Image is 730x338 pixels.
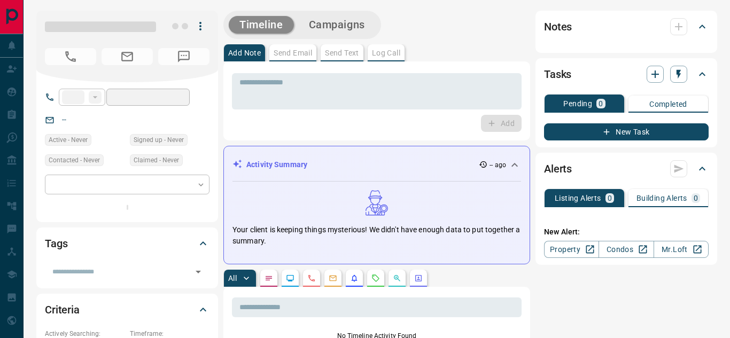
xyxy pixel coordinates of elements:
[102,48,153,65] span: No Email
[599,241,654,258] a: Condos
[232,155,521,175] div: Activity Summary-- ago
[62,115,66,124] a: --
[228,49,261,57] p: Add Note
[544,18,572,35] h2: Notes
[45,48,96,65] span: No Number
[329,274,337,282] svg: Emails
[45,231,209,256] div: Tags
[265,274,273,282] svg: Notes
[654,241,709,258] a: Mr.Loft
[371,274,380,282] svg: Requests
[544,14,709,40] div: Notes
[544,241,599,258] a: Property
[544,66,571,83] h2: Tasks
[49,135,88,145] span: Active - Never
[490,160,506,170] p: -- ago
[307,274,316,282] svg: Calls
[246,159,307,170] p: Activity Summary
[134,155,179,166] span: Claimed - Never
[229,16,294,34] button: Timeline
[563,100,592,107] p: Pending
[544,160,572,177] h2: Alerts
[45,301,80,318] h2: Criteria
[544,123,709,140] button: New Task
[544,61,709,87] div: Tasks
[544,156,709,182] div: Alerts
[636,194,687,202] p: Building Alerts
[555,194,601,202] p: Listing Alerts
[393,274,401,282] svg: Opportunities
[49,155,100,166] span: Contacted - Never
[599,100,603,107] p: 0
[45,297,209,323] div: Criteria
[232,224,521,247] p: Your client is keeping things mysterious! We didn't have enough data to put together a summary.
[414,274,423,282] svg: Agent Actions
[649,100,687,108] p: Completed
[286,274,294,282] svg: Lead Browsing Activity
[191,264,206,279] button: Open
[45,235,67,252] h2: Tags
[544,226,709,238] p: New Alert:
[298,16,376,34] button: Campaigns
[228,274,237,282] p: All
[158,48,209,65] span: No Number
[350,274,359,282] svg: Listing Alerts
[694,194,698,202] p: 0
[134,135,184,145] span: Signed up - Never
[608,194,612,202] p: 0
